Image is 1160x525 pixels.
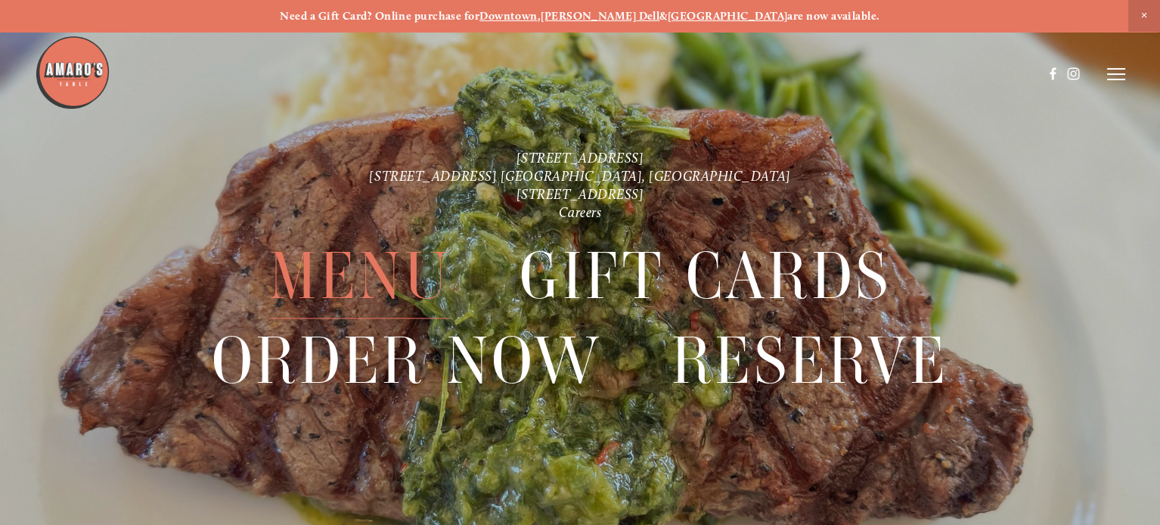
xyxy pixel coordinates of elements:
a: Careers [559,204,602,221]
a: [STREET_ADDRESS] [516,150,644,166]
a: [GEOGRAPHIC_DATA] [668,9,788,23]
a: Reserve [671,319,948,402]
strong: & [659,9,667,23]
a: Gift Cards [520,235,891,318]
a: Menu [269,235,450,318]
img: Amaro's Table [35,35,110,110]
a: Downtown [479,9,538,23]
a: [PERSON_NAME] Dell [541,9,659,23]
strong: , [538,9,541,23]
span: Order Now [212,319,602,403]
strong: Need a Gift Card? Online purchase for [280,9,479,23]
a: Order Now [212,319,602,402]
a: [STREET_ADDRESS] [GEOGRAPHIC_DATA], [GEOGRAPHIC_DATA] [369,168,790,185]
a: [STREET_ADDRESS] [516,186,644,203]
strong: are now available. [787,9,879,23]
span: Reserve [671,319,948,403]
